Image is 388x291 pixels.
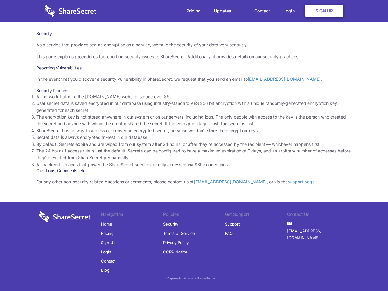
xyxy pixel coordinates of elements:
[36,134,352,141] li: Secret data is always encrypted at-rest in our database.
[287,226,349,242] a: [EMAIL_ADDRESS][DOMAIN_NAME]
[277,2,304,20] a: Login
[36,65,352,71] h3: Reporting Vulnerabilities
[36,42,352,48] p: As a service that provides secure encryption as a service, we take the security of your data very...
[36,31,352,36] h1: Security
[36,127,352,134] li: ShareSecret has no way to access or recover an encrypted secret, because we don’t store the encry...
[101,219,112,229] a: Home
[45,5,96,17] img: logo-wordmark-white-trans-d4663122ce5f474addd5e946df7df03e33cb6a1c49d2221995e7729f52c070b2.svg
[101,247,111,256] a: Login
[36,93,352,100] li: All network traffic to the [DOMAIN_NAME] website is done over SSL.
[194,179,267,184] a: [EMAIL_ADDRESS][DOMAIN_NAME]
[101,211,163,219] li: Navigation
[36,148,352,161] li: The 24 hour / 1 access rule is just the default. Secrets can be configured to have a maximum expi...
[163,211,225,219] li: Policies
[305,5,343,17] a: Sign Up
[101,238,116,247] a: Sign Up
[248,76,321,82] a: [EMAIL_ADDRESS][DOMAIN_NAME]
[36,141,352,148] li: By default, Secrets expire and are wiped from our system after 24 hours, or after they’re accesse...
[288,179,315,184] a: support page
[163,229,195,238] a: Terms of Service
[36,168,352,173] h3: Questions, Comments, etc.
[101,266,109,275] a: Blog
[36,114,352,127] li: The encryption key is not stored anywhere in our system or on our servers, including logs. The on...
[225,211,287,219] li: Get Support
[101,229,114,238] a: Pricing
[225,219,240,229] a: Support
[36,53,352,60] p: This page explains procedures for reporting security issues to ShareSecret. Additionally, it prov...
[248,2,276,20] a: Contact
[225,229,233,238] a: FAQ
[163,247,187,256] a: CCPA Notice
[101,256,115,266] a: Contact
[36,100,352,114] li: User secret data is saved encrypted in our database using industry-standard AES 256 bit encryptio...
[36,161,352,168] li: All backend services that power the ShareSecret service are only accessed via SSL connections.
[39,211,91,222] img: logo-wordmark-white-trans-d4663122ce5f474addd5e946df7df03e33cb6a1c49d2221995e7729f52c070b2.svg
[36,76,352,82] p: In the event that you discover a security vulnerability in ShareSecret, we request that you send ...
[163,219,178,229] a: Security
[163,238,189,247] a: Privacy Policy
[36,179,352,185] p: For any other non-security related questions or comments, please contact us at , or via the .
[287,211,349,219] li: Contact Us
[36,88,352,93] h3: Security Practices
[180,2,207,20] a: Pricing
